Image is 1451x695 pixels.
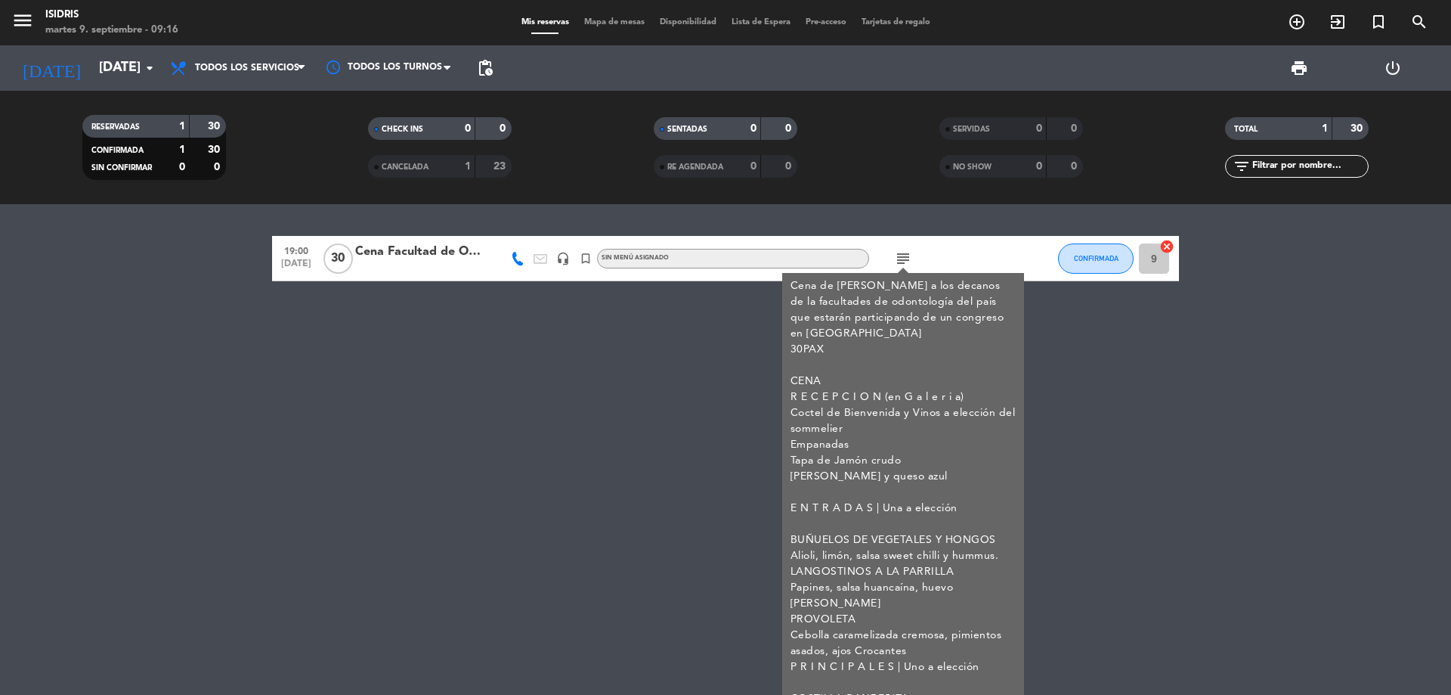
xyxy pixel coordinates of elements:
i: arrow_drop_down [141,59,159,77]
strong: 0 [214,162,223,172]
button: menu [11,9,34,37]
strong: 1 [179,121,185,132]
i: subject [894,250,912,268]
span: CONFIRMADA [1074,254,1118,262]
span: Mis reservas [514,18,577,26]
strong: 1 [465,161,471,172]
button: CONFIRMADA [1058,244,1134,274]
div: martes 9. septiembre - 09:16 [45,23,178,38]
strong: 0 [750,123,756,134]
i: turned_in_not [1369,13,1388,31]
strong: 1 [179,144,185,155]
strong: 0 [1036,123,1042,134]
i: filter_list [1233,157,1251,175]
span: Pre-acceso [798,18,854,26]
strong: 0 [1036,161,1042,172]
span: print [1290,59,1308,77]
strong: 30 [208,144,223,155]
strong: 1 [1322,123,1328,134]
span: [DATE] [277,259,315,276]
strong: 23 [493,161,509,172]
strong: 0 [785,123,794,134]
span: Tarjetas de regalo [854,18,938,26]
span: SIN CONFIRMAR [91,164,152,172]
i: power_settings_new [1384,59,1402,77]
span: Sin menú asignado [602,255,669,261]
span: SENTADAS [667,126,707,133]
i: turned_in_not [579,252,592,265]
span: NO SHOW [953,163,992,171]
span: TOTAL [1234,126,1258,133]
strong: 0 [750,161,756,172]
i: search [1410,13,1428,31]
i: exit_to_app [1329,13,1347,31]
i: [DATE] [11,51,91,85]
span: Lista de Espera [724,18,798,26]
strong: 0 [1071,161,1080,172]
strong: 0 [179,162,185,172]
span: RESERVADAS [91,123,140,131]
div: LOG OUT [1346,45,1440,91]
span: CONFIRMADA [91,147,144,154]
span: CHECK INS [382,126,423,133]
i: menu [11,9,34,32]
span: 19:00 [277,241,315,259]
input: Filtrar por nombre... [1251,158,1368,175]
i: add_circle_outline [1288,13,1306,31]
i: cancel [1159,239,1174,254]
strong: 0 [465,123,471,134]
div: Cena Facultad de Odontologia [355,242,484,262]
strong: 0 [785,161,794,172]
strong: 0 [1071,123,1080,134]
strong: 30 [208,121,223,132]
span: pending_actions [476,59,494,77]
strong: 30 [1350,123,1366,134]
i: headset_mic [556,252,570,265]
span: 30 [323,244,353,274]
span: CANCELADA [382,163,428,171]
span: RE AGENDADA [667,163,723,171]
span: Disponibilidad [652,18,724,26]
strong: 0 [500,123,509,134]
div: isidris [45,8,178,23]
span: Mapa de mesas [577,18,652,26]
span: SERVIDAS [953,126,990,133]
span: Todos los servicios [195,63,299,73]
